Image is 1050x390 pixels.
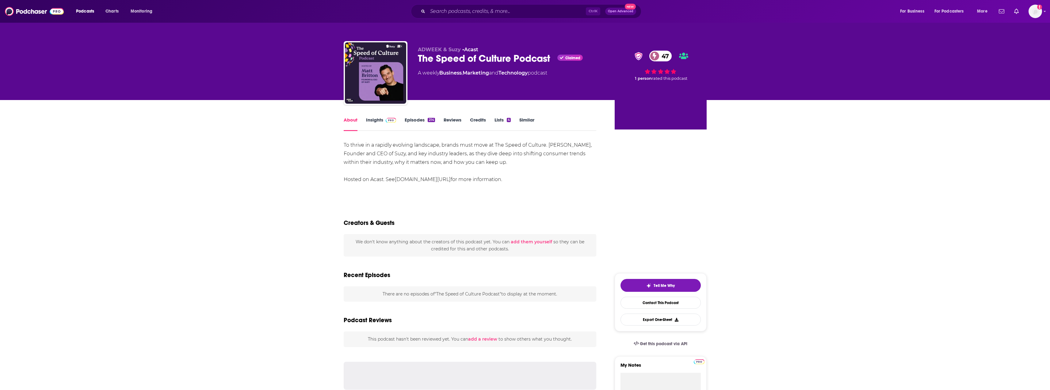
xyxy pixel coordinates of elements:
[428,6,586,16] input: Search podcasts, credits, & more...
[620,297,701,309] a: Contact This Podcast
[646,283,651,288] img: tell me why sparkle
[1029,5,1042,18] button: Show profile menu
[444,117,461,131] a: Reviews
[5,6,64,17] img: Podchaser - Follow, Share and Rate Podcasts
[896,6,932,16] button: open menu
[635,76,652,81] span: 1 person
[468,336,497,342] button: add a review
[344,141,597,184] div: To thrive in a rapidly evolving landscape, brands must move at The Speed of Culture. [PERSON_NAME...
[977,7,987,16] span: More
[1012,6,1021,17] a: Show notifications dropdown
[76,7,94,16] span: Podcasts
[101,6,122,16] a: Charts
[625,4,636,10] span: New
[519,117,534,131] a: Similar
[366,117,396,131] a: InsightsPodchaser Pro
[344,316,392,324] h3: Podcast Reviews
[368,336,572,342] span: This podcast hasn't been reviewed yet. You can to show others what you thought.
[605,8,636,15] button: Open AdvancedNew
[462,47,478,52] span: •
[428,118,435,122] div: 214
[345,42,406,104] img: The Speed of Culture Podcast
[1029,5,1042,18] span: Logged in as rpearson
[383,291,557,297] span: There are no episodes of "The Speed of Culture Podcast" to display at the moment.
[470,117,486,131] a: Credits
[489,70,498,76] span: and
[973,6,995,16] button: open menu
[344,219,395,227] h2: Creators & Guests
[694,359,704,364] img: Podchaser Pro
[507,118,511,122] div: 4
[395,176,451,182] a: [DOMAIN_NAME][URL]
[418,47,461,52] span: ADWEEK & Suzy
[464,47,478,52] a: Acast
[126,6,160,16] button: open menu
[649,51,672,61] a: 47
[694,358,704,364] a: Pro website
[131,7,152,16] span: Monitoring
[356,239,584,251] span: We don't know anything about the creators of this podcast yet . You can so they can be credited f...
[620,314,701,326] button: Export One-Sheet
[462,70,463,76] span: ,
[511,239,552,244] button: add them yourself
[930,6,973,16] button: open menu
[72,6,102,16] button: open menu
[620,362,701,373] label: My Notes
[996,6,1007,17] a: Show notifications dropdown
[344,117,357,131] a: About
[105,7,119,16] span: Charts
[633,52,644,60] img: verified Badge
[608,10,633,13] span: Open Advanced
[1029,5,1042,18] img: User Profile
[439,70,462,76] a: Business
[900,7,924,16] span: For Business
[615,47,707,85] div: verified Badge47 1 personrated this podcast
[417,4,647,18] div: Search podcasts, credits, & more...
[418,69,547,77] div: A weekly podcast
[934,7,964,16] span: For Podcasters
[586,7,600,15] span: Ctrl K
[344,271,390,279] h2: Recent Episodes
[498,70,528,76] a: Technology
[565,56,580,60] span: Claimed
[620,279,701,292] button: tell me why sparkleTell Me Why
[1037,5,1042,10] svg: Add a profile image
[463,70,489,76] a: Marketing
[386,118,396,123] img: Podchaser Pro
[405,117,435,131] a: Episodes214
[655,51,672,61] span: 47
[629,336,693,351] a: Get this podcast via API
[652,76,687,81] span: rated this podcast
[654,283,675,288] span: Tell Me Why
[640,341,687,346] span: Get this podcast via API
[494,117,511,131] a: Lists4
